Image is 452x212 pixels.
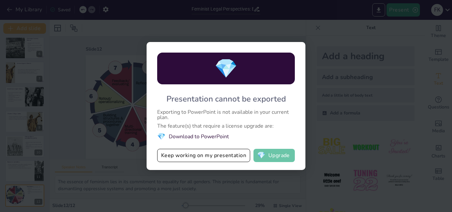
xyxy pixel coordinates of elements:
span: diamond [214,56,238,81]
button: Keep working on my presentation [157,149,250,162]
span: diamond [257,152,265,159]
div: Exporting to PowerPoint is not available in your current plan. [157,109,295,120]
div: Presentation cannot be exported [166,94,286,104]
div: The feature(s) that require a license upgrade are: [157,123,295,129]
span: diamond [157,132,165,141]
button: diamondUpgrade [253,149,295,162]
li: Download to PowerPoint [157,132,295,141]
